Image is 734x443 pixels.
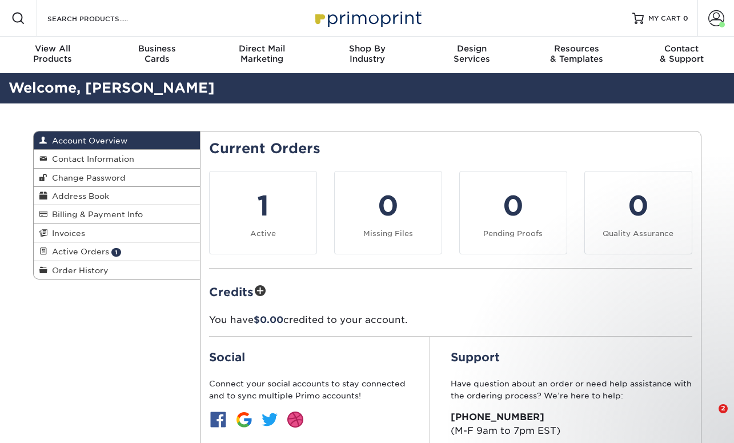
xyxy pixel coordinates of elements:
h2: Credits [209,282,692,300]
strong: [PHONE_NUMBER] [451,412,544,422]
div: 1 [216,185,310,226]
span: Billing & Payment Info [47,210,143,219]
span: Address Book [47,191,109,201]
span: Account Overview [47,136,127,145]
div: Industry [315,43,420,64]
a: Billing & Payment Info [34,205,200,224]
span: $0.00 [254,314,283,325]
span: Order History [47,266,109,275]
a: Resources& Templates [524,37,629,73]
span: Business [105,43,210,54]
small: Missing Files [363,229,413,238]
div: & Templates [524,43,629,64]
span: 2 [719,404,728,413]
a: 0 Quality Assurance [584,171,692,254]
span: MY CART [648,14,681,23]
div: 0 [467,185,560,226]
span: Shop By [315,43,420,54]
a: 0 Missing Files [334,171,442,254]
a: 1 Active [209,171,317,254]
a: Direct MailMarketing [210,37,315,73]
p: Connect your social accounts to stay connected and to sync multiple Primo accounts! [209,378,409,401]
span: 0 [683,14,688,22]
a: Shop ByIndustry [315,37,420,73]
img: btn-twitter.jpg [260,410,279,429]
div: 0 [342,185,435,226]
span: Direct Mail [210,43,315,54]
a: Account Overview [34,131,200,150]
span: Change Password [47,173,126,182]
small: Pending Proofs [483,229,543,238]
input: SEARCH PRODUCTS..... [46,11,158,25]
a: Active Orders 1 [34,242,200,261]
a: Order History [34,261,200,279]
a: 0 Pending Proofs [459,171,567,254]
a: Address Book [34,187,200,205]
div: & Support [629,43,734,64]
small: Active [250,229,276,238]
p: Have question about an order or need help assistance with the ordering process? We’re here to help: [451,378,692,401]
a: DesignServices [419,37,524,73]
span: Invoices [47,229,85,238]
span: 1 [111,248,121,257]
img: btn-google.jpg [235,410,253,429]
span: Contact Information [47,154,134,163]
p: (M-F 9am to 7pm EST) [451,410,692,438]
span: Contact [629,43,734,54]
div: Marketing [210,43,315,64]
a: Change Password [34,169,200,187]
a: BusinessCards [105,37,210,73]
a: Contact Information [34,150,200,168]
span: Design [419,43,524,54]
a: Invoices [34,224,200,242]
div: Cards [105,43,210,64]
span: Resources [524,43,629,54]
a: Contact& Support [629,37,734,73]
h2: Current Orders [209,141,692,157]
img: Primoprint [310,6,424,30]
iframe: Google Customer Reviews [3,408,97,439]
span: Active Orders [47,247,109,256]
img: btn-facebook.jpg [209,410,227,429]
img: btn-dribbble.jpg [286,410,304,429]
h2: Support [451,350,692,364]
p: You have credited to your account. [209,313,692,327]
h2: Social [209,350,409,364]
div: Services [419,43,524,64]
iframe: Intercom live chat [695,404,723,432]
